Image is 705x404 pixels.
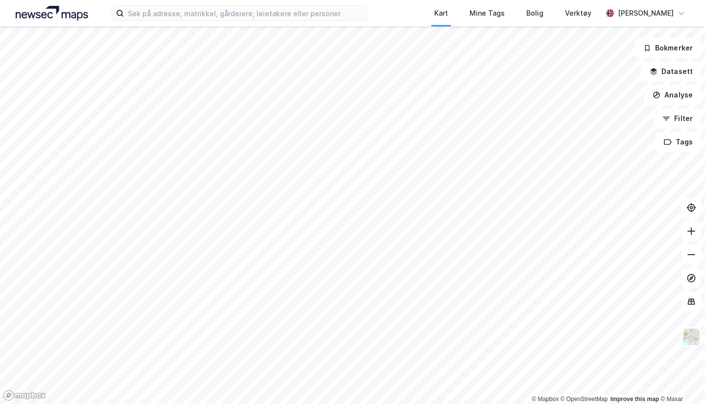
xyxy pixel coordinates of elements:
[526,7,543,19] div: Bolig
[565,7,591,19] div: Verktøy
[656,357,705,404] iframe: Chat Widget
[618,7,674,19] div: [PERSON_NAME]
[434,7,448,19] div: Kart
[470,7,505,19] div: Mine Tags
[16,6,88,21] img: logo.a4113a55bc3d86da70a041830d287a7e.svg
[124,6,366,21] input: Søk på adresse, matrikkel, gårdeiere, leietakere eller personer
[656,357,705,404] div: Kontrollprogram for chat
